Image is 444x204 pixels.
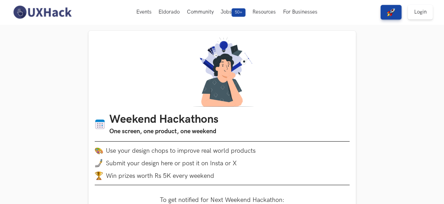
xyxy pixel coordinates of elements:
img: rocket [387,8,395,16]
img: Calendar icon [95,119,105,130]
h3: One screen, one product, one weekend [109,127,218,136]
h1: Weekend Hackathons [109,113,218,127]
img: mobile-in-hand.png [95,159,103,167]
label: To get notified for Next Weekend Hackathon: [160,196,285,204]
li: Win prizes worth Rs 5K every weekend [95,172,350,180]
img: palette.png [95,146,103,155]
span: Submit your design here or post it on Insta or X [106,160,237,167]
img: A designer thinking [189,37,256,107]
span: 50+ [232,8,246,17]
img: UXHack-logo.png [11,5,73,20]
a: Login [408,5,433,20]
img: trophy.png [95,172,103,180]
li: Use your design chops to improve real world products [95,146,350,155]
